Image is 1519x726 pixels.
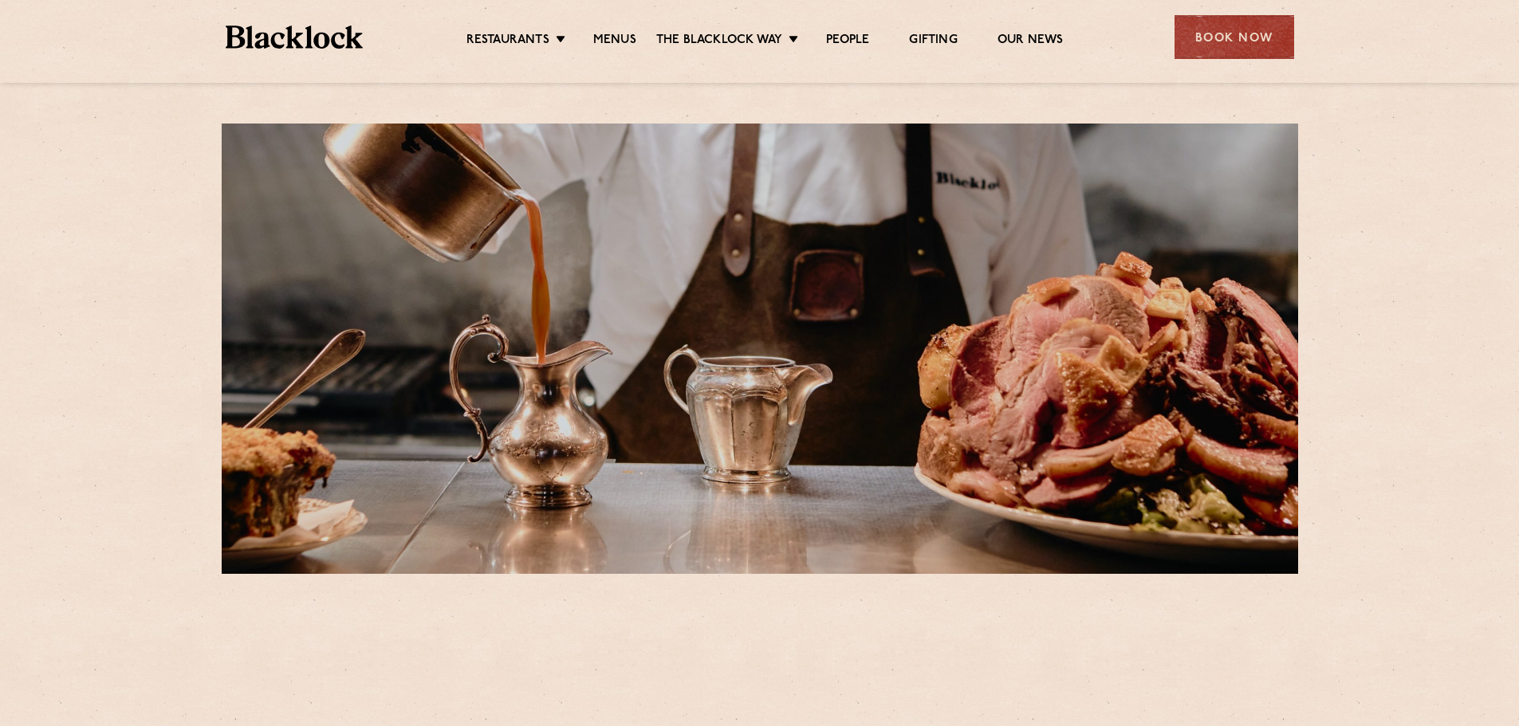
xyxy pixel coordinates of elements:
a: Gifting [909,33,957,50]
img: BL_Textured_Logo-footer-cropped.svg [226,26,364,49]
a: Menus [593,33,636,50]
a: People [826,33,869,50]
a: The Blacklock Way [656,33,782,50]
a: Our News [998,33,1064,50]
a: Restaurants [466,33,549,50]
div: Book Now [1175,15,1294,59]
